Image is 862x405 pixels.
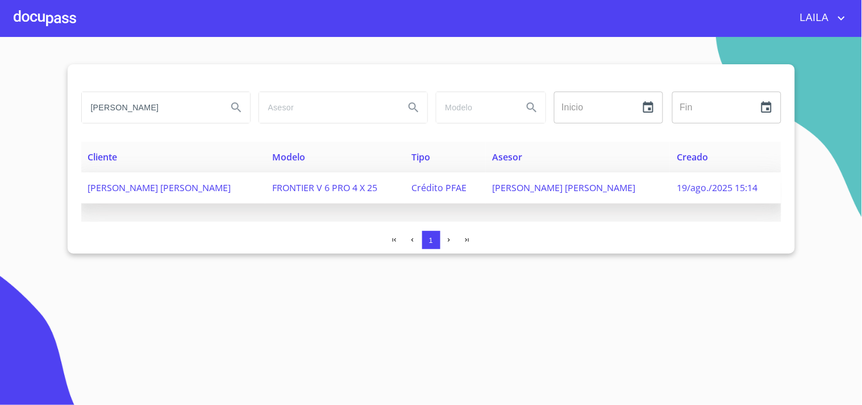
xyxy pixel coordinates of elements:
[259,92,395,123] input: search
[493,181,636,194] span: [PERSON_NAME] [PERSON_NAME]
[677,181,757,194] span: 19/ago./2025 15:14
[400,94,427,121] button: Search
[792,9,835,27] span: LAILA
[272,181,377,194] span: FRONTIER V 6 PRO 4 X 25
[518,94,545,121] button: Search
[422,231,440,249] button: 1
[792,9,848,27] button: account of current user
[677,151,708,163] span: Creado
[436,92,514,123] input: search
[88,151,118,163] span: Cliente
[88,181,231,194] span: [PERSON_NAME] [PERSON_NAME]
[223,94,250,121] button: Search
[82,92,218,123] input: search
[412,181,467,194] span: Crédito PFAE
[429,236,433,245] span: 1
[412,151,431,163] span: Tipo
[493,151,523,163] span: Asesor
[272,151,305,163] span: Modelo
